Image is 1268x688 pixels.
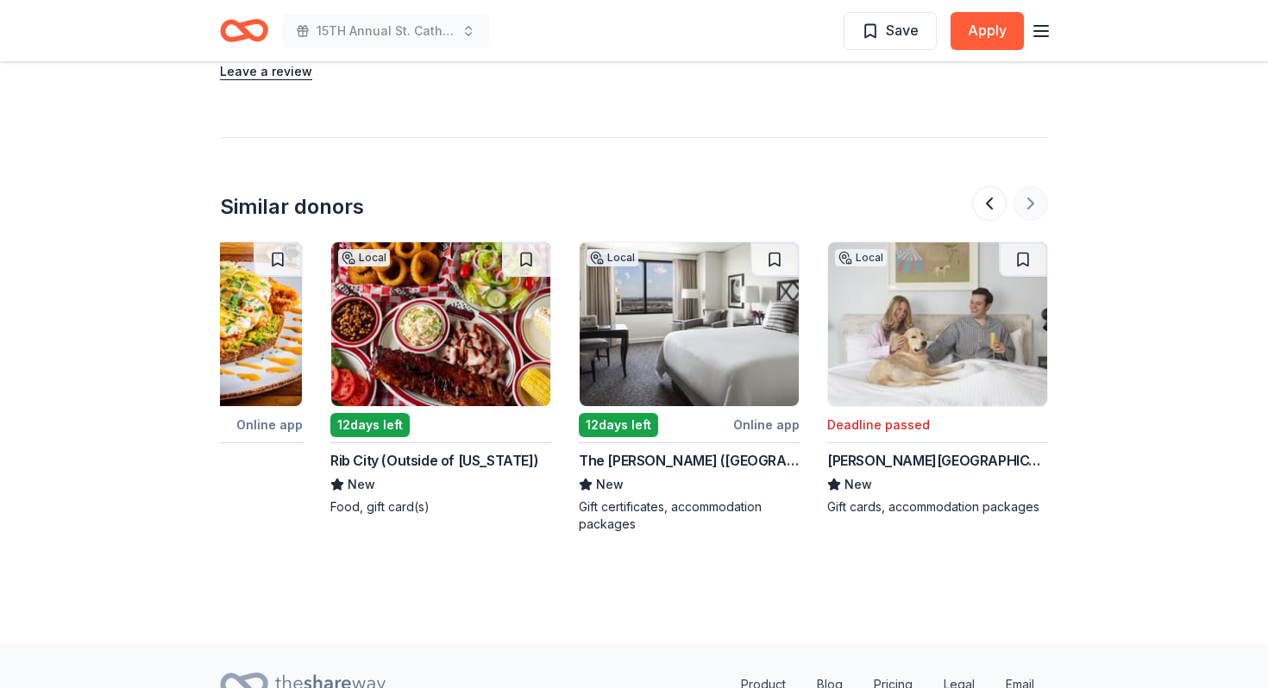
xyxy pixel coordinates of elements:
[330,241,551,516] a: Image for Rib City (Outside of Florida)Local12days leftRib City (Outside of [US_STATE])NewFood, g...
[827,241,1048,516] a: Image for Quirk Hotel RichmondLocalDeadline passed[PERSON_NAME][GEOGRAPHIC_DATA]NewGift cards, ac...
[330,413,410,437] div: 12 days left
[579,450,800,471] div: The [PERSON_NAME] ([GEOGRAPHIC_DATA])
[579,241,800,533] a: Image for The Ritz-Carlton (Pentagon City)Local12days leftOnline appThe [PERSON_NAME] ([GEOGRAPHI...
[317,21,455,41] span: 15TH Annual St. Catherine's Golf Tournament
[844,12,937,50] button: Save
[579,413,658,437] div: 12 days left
[348,474,375,495] span: New
[236,414,303,435] div: Online app
[951,12,1024,50] button: Apply
[596,474,624,495] span: New
[220,61,312,82] button: Leave a review
[579,498,800,533] div: Gift certificates, accommodation packages
[330,498,551,516] div: Food, gift card(s)
[330,450,538,471] div: Rib City (Outside of [US_STATE])
[844,474,872,495] span: New
[827,450,1048,471] div: [PERSON_NAME][GEOGRAPHIC_DATA]
[587,249,638,266] div: Local
[220,10,268,51] a: Home
[886,19,919,41] span: Save
[827,498,1048,516] div: Gift cards, accommodation packages
[828,242,1047,406] img: Image for Quirk Hotel Richmond
[220,193,364,221] div: Similar donors
[835,249,887,266] div: Local
[331,242,550,406] img: Image for Rib City (Outside of Florida)
[827,415,930,435] div: Deadline passed
[338,249,390,266] div: Local
[580,242,799,406] img: Image for The Ritz-Carlton (Pentagon City)
[733,414,800,435] div: Online app
[282,14,489,48] button: 15TH Annual St. Catherine's Golf Tournament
